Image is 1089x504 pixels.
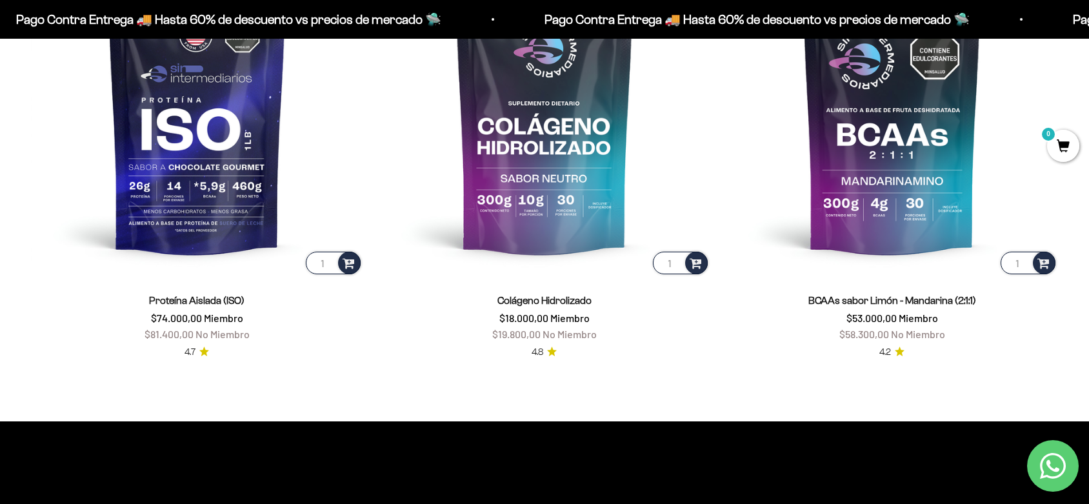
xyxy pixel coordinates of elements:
span: $53.000,00 [846,312,897,324]
a: Colágeno Hidrolizado [497,295,592,306]
span: Miembro [550,312,590,324]
span: Miembro [899,312,938,324]
a: Proteína Aislada (ISO) [149,295,245,306]
a: BCAAs sabor Limón - Mandarina (2:1:1) [808,295,976,306]
p: Pago Contra Entrega 🚚 Hasta 60% de descuento vs precios de mercado 🛸 [14,9,439,30]
span: No Miembro [891,328,945,340]
a: 4.74.7 de 5.0 estrellas [185,345,209,359]
span: Miembro [204,312,243,324]
span: $19.800,00 [492,328,541,340]
a: 4.24.2 de 5.0 estrellas [879,345,904,359]
span: 4.2 [879,345,891,359]
span: No Miembro [195,328,250,340]
a: 4.84.8 de 5.0 estrellas [532,345,557,359]
span: 4.8 [532,345,543,359]
mark: 0 [1041,126,1056,142]
span: $18.000,00 [499,312,548,324]
span: $74.000,00 [151,312,202,324]
span: No Miembro [543,328,597,340]
span: $81.400,00 [145,328,194,340]
span: $58.300,00 [839,328,889,340]
a: 0 [1047,140,1079,154]
p: Pago Contra Entrega 🚚 Hasta 60% de descuento vs precios de mercado 🛸 [543,9,968,30]
span: 4.7 [185,345,195,359]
